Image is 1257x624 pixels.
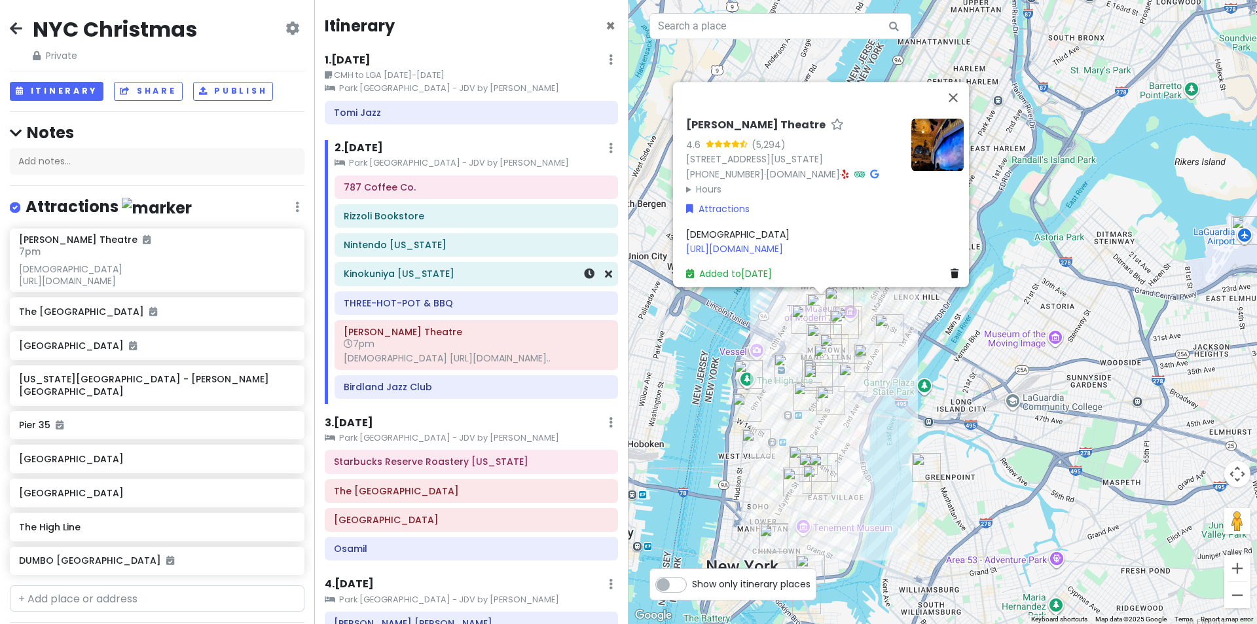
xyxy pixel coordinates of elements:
div: Kinokuniya New York [807,324,842,359]
i: Added to itinerary [166,556,174,565]
h6: Birdland Jazz Club [344,381,609,393]
h4: Itinerary [325,16,395,36]
small: CMH to LGA [DATE]-[DATE] [325,69,618,82]
h6: The [GEOGRAPHIC_DATA] [19,306,295,318]
div: Pier 35 [796,555,825,583]
div: Eugene O’Neill Theatre [807,294,835,323]
a: Set a time [584,266,594,282]
div: Food Gallery 32 [804,362,833,391]
div: Kettl Tea - Bowery [783,468,812,496]
span: 7pm [344,337,374,350]
div: Sarge’s Delicatessen & Diner [839,363,867,392]
div: [DEMOGRAPHIC_DATA] [URL][DOMAIN_NAME].. [344,352,609,364]
h6: Osamil [334,543,609,555]
h6: 3 . [DATE] [325,416,373,430]
h6: Central Park [334,514,609,526]
div: Birdland Jazz Club [792,305,820,334]
span: Map data ©2025 Google [1095,615,1167,623]
div: IPPUDO NY [789,446,818,475]
div: Park South Hotel - JDV by Hyatt [816,386,845,415]
div: Kettl Tea - Greenpoint [912,453,941,482]
span: Close itinerary [606,15,615,37]
button: Zoom in [1224,555,1250,581]
button: Publish [193,82,274,101]
div: Tomi Jazz [875,314,903,343]
h6: 1 . [DATE] [325,54,371,67]
button: Share [114,82,182,101]
a: [URL][DOMAIN_NAME] [686,242,783,255]
span: [DEMOGRAPHIC_DATA] [686,227,790,255]
div: 4.6 [686,138,706,152]
button: Itinerary [10,82,103,101]
div: Hi-Collar [799,453,828,482]
a: Open this area in Google Maps (opens a new window) [632,607,675,624]
div: Deluxe Green Bo [759,523,788,552]
h6: Nintendo NEW YORK [344,239,609,251]
img: marker [122,198,192,218]
a: Attractions [686,202,750,216]
div: Sakagura [854,344,883,373]
a: Terms (opens in new tab) [1175,615,1193,623]
div: The Original Chinatown Ice Cream Factory [759,524,788,553]
div: 787 Coffee Co. [774,354,803,382]
button: Keyboard shortcuts [1031,615,1087,624]
div: La Grande Boucherie [825,287,854,316]
h6: [GEOGRAPHIC_DATA] [19,340,295,352]
h6: THREE-HOT-POT & BBQ [344,297,609,309]
h6: Starbucks Reserve Roastery New York [334,456,609,468]
div: DUMBO Manhattan Bridge View [792,585,821,614]
a: [PHONE_NUMBER] [686,168,764,181]
i: Tripadvisor [854,170,865,179]
div: Osamil [804,365,833,394]
i: Google Maps [870,170,879,179]
button: Map camera controls [1224,461,1250,487]
div: Starbucks Reserve Roastery New York [733,393,761,422]
i: Added to itinerary [149,307,157,316]
small: Park [GEOGRAPHIC_DATA] - JDV by [PERSON_NAME] [325,593,618,606]
div: (5,294) [752,138,786,152]
img: Google [632,607,675,624]
h6: Pier 35 [19,419,295,431]
h6: 787 Coffee Co. [344,181,609,193]
span: 7pm [19,245,41,258]
div: Nintendo NEW YORK [830,310,859,339]
h6: Eugene O’Neill Theatre [344,326,609,338]
small: Park [GEOGRAPHIC_DATA] - JDV by [PERSON_NAME] [325,431,618,445]
h6: [PERSON_NAME] Theatre [19,234,151,246]
span: Show only itinerary places [692,577,811,591]
h6: DUMBO [GEOGRAPHIC_DATA] [19,555,295,566]
img: Picture of the place [911,119,964,171]
h6: Rizzoli Bookstore [344,210,609,222]
a: Delete place [951,266,964,281]
div: Smalls Jazz Club [742,429,771,458]
h6: [GEOGRAPHIC_DATA] [19,487,295,499]
h2: NYC Christmas [33,16,197,43]
h6: [US_STATE][GEOGRAPHIC_DATA] - [PERSON_NAME][GEOGRAPHIC_DATA] [19,373,295,397]
span: Private [33,48,197,63]
h6: The Metropolitan Museum of Art [334,485,609,497]
summary: Hours [686,182,901,196]
button: Close [938,82,969,113]
i: Added to itinerary [143,235,151,244]
h6: The High Line [19,521,295,533]
i: Added to itinerary [56,420,64,430]
small: Park [GEOGRAPHIC_DATA] - JDV by [PERSON_NAME] [325,82,618,95]
div: · · [686,119,901,196]
h4: Attractions [26,196,192,218]
a: [STREET_ADDRESS][US_STATE] [686,153,823,166]
h6: Tomi Jazz [334,107,609,119]
input: Search a place [649,13,911,39]
h6: [PERSON_NAME] Theatre [686,119,826,132]
button: Drag Pegman onto the map to open Street View [1224,508,1250,534]
i: Added to itinerary [129,341,137,350]
small: Park [GEOGRAPHIC_DATA] - JDV by [PERSON_NAME] [335,156,618,170]
div: [DEMOGRAPHIC_DATA] [URL][DOMAIN_NAME] [19,263,295,287]
h6: [GEOGRAPHIC_DATA] [19,453,295,465]
h6: 4 . [DATE] [325,578,374,591]
button: Close [606,18,615,34]
a: Added to[DATE] [686,267,772,280]
a: [DOMAIN_NAME] [766,168,840,181]
div: Add notes... [10,148,304,175]
a: Star place [831,119,844,132]
a: Report a map error [1201,615,1253,623]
